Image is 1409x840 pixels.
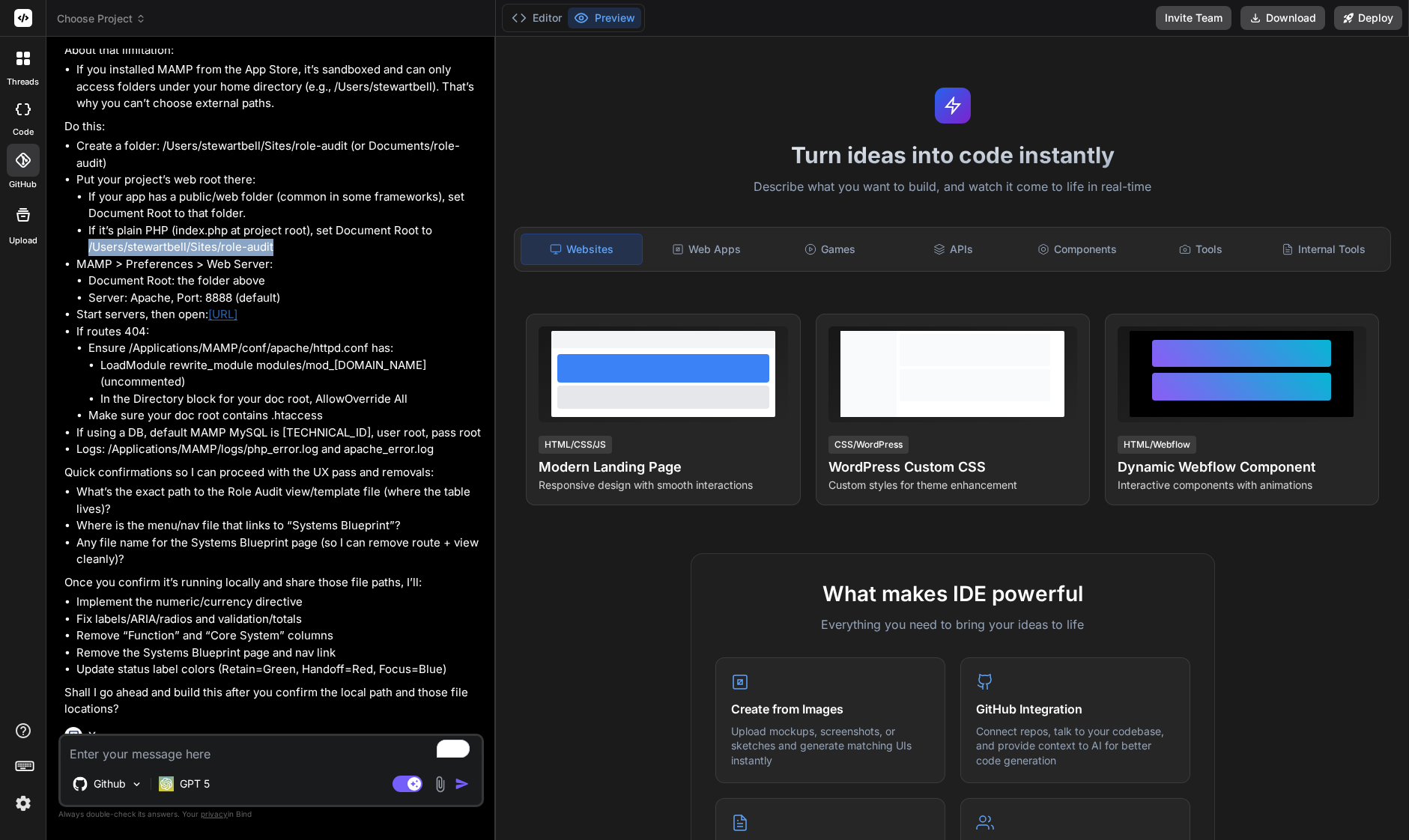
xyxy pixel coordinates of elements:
[769,234,890,265] div: Games
[1334,6,1402,30] button: Deploy
[506,7,568,28] button: Editor
[731,724,930,768] p: Upload mockups, screenshots, or sketches and generate matching UIs instantly
[505,177,1400,197] p: Describe what you want to build, and watch it come to life in real-time
[76,424,481,442] li: If using a DB, default MAMP MySQL is [TECHNICAL_ID], user root, pass root
[893,234,1013,265] div: APIs
[1016,234,1137,265] div: Components
[976,700,1175,718] h4: GitHub Integration
[539,436,612,454] div: HTML/CSS/JS
[88,340,481,407] li: Ensure /Applications/MAMP/conf/apache/httpd.conf has:
[715,578,1190,609] h2: What makes IDE powerful
[76,61,481,112] li: If you installed MAMP from the App Store, it’s sandboxed and can only access folders under your h...
[76,517,481,535] li: Where is the menu/nav file that links to “Systems Blueprint”?
[505,141,1400,168] h1: Turn ideas into code instantly
[76,256,481,307] li: MAMP > Preferences > Web Server:
[828,436,909,454] div: CSS/WordPress
[828,457,1077,478] h4: WordPress Custom CSS
[1264,234,1384,265] div: Internal Tools
[521,234,643,265] div: Websites
[88,189,481,222] li: If your app has a public/web folder (common in some frameworks), set Document Root to that folder.
[1156,6,1231,30] button: Invite Team
[57,11,146,26] span: Choose Project
[76,171,481,256] li: Put your project’s web root there:
[88,728,109,743] h6: You
[159,776,174,791] img: GPT 5
[88,290,481,307] li: Server: Apache, Port: 8888 (default)
[64,464,481,481] p: Quick confirmations so I can proceed with the UX pass and removals:
[88,222,481,256] li: If it’s plain PHP (index.php at project root), set Document Root to /Users/stewartbell/Sites/role...
[76,535,481,568] li: Any file name for the Systems Blueprint page (so I can remove route + view cleanly)?
[10,791,36,816] img: settings
[64,42,481,59] p: About that limitation:
[976,724,1175,768] p: Connect repos, talk to your codebase, and provide context to AI for better code generation
[94,776,126,791] p: Github
[1118,478,1366,493] p: Interactive components with animations
[76,594,481,611] li: Implement the numeric/currency directive
[1118,457,1366,478] h4: Dynamic Webflow Component
[76,484,481,517] li: What’s the exact path to the Role Audit view/template file (where the table lives)?
[1240,6,1325,30] button: Download
[64,118,481,136] p: Do this:
[201,809,228,818] span: privacy
[76,306,481,323] li: Start servers, then open:
[100,357,481,391] li: LoadModule rewrite_module modules/mod_[DOMAIN_NAME] (uncommented)
[76,441,481,458] li: Logs: /Applications/MAMP/logs/php_error.log and apache_error.log
[1118,436,1196,454] div: HTML/Webflow
[731,700,930,718] h4: Create from Images
[64,684,481,718] p: Shall I go ahead and build this after you confirm the local path and those file locations?
[539,478,787,493] p: Responsive design with smooth interactions
[7,76,39,88] label: threads
[646,234,766,265] div: Web Apps
[455,776,470,791] img: icon
[88,407,481,424] li: Make sure your doc root contains .htaccess
[76,627,481,645] li: Remove “Function” and “Core System” columns
[9,178,37,191] label: GitHub
[568,7,641,28] button: Preview
[100,391,481,408] li: In the Directory block for your doc root, AllowOverride All
[76,138,481,171] li: Create a folder: /Users/stewartbell/Sites/role-audit (or Documents/role-audit)
[539,457,787,478] h4: Modern Landing Page
[180,776,210,791] p: GPT 5
[76,645,481,662] li: Remove the Systems Blueprint page and nav link
[88,273,481,290] li: Document Root: the folder above
[431,776,449,793] img: attachment
[61,736,482,763] textarea: To enrich screen reader interactions, please activate Accessibility in Grammarly extension settings
[130,778,143,791] img: Pick Models
[715,615,1190,633] p: Everything you need to bring your ideas to life
[828,478,1077,493] p: Custom styles for theme enhancement
[1140,234,1261,265] div: Tools
[76,611,481,628] li: Fix labels/ARIA/radios and validation/totals
[64,574,481,591] p: Once you confirm it’s running locally and share those file paths, I’ll:
[58,807,484,821] p: Always double-check its answers. Your in Bind
[9,234,37,247] label: Upload
[13,126,34,139] label: code
[76,323,481,424] li: If routes 404:
[208,307,237,321] a: [URL]
[76,661,481,678] li: Update status label colors (Retain=Green, Handoff=Red, Focus=Blue)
